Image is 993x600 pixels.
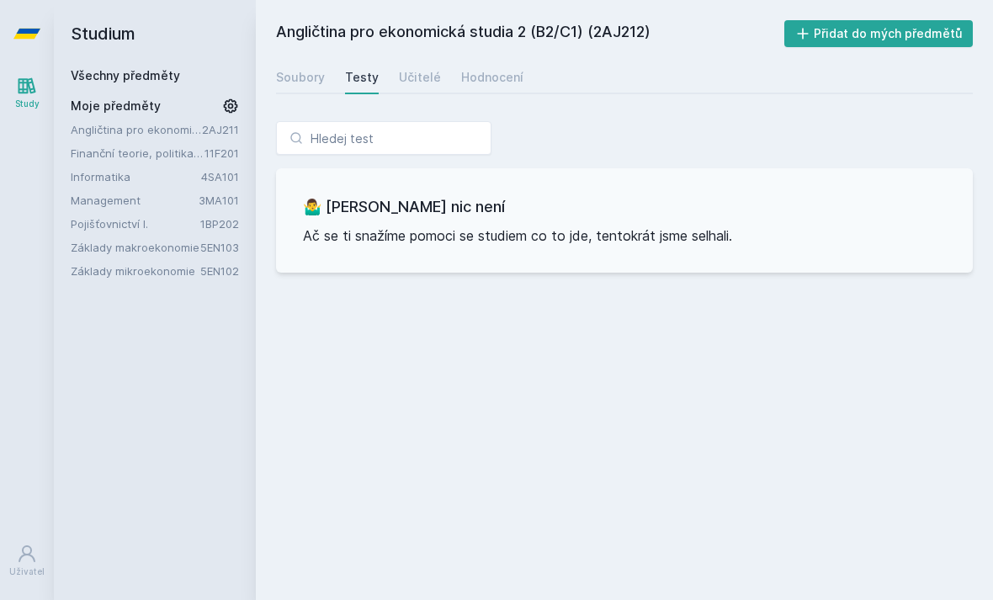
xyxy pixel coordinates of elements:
div: Hodnocení [461,69,523,86]
a: Informatika [71,168,201,185]
div: Testy [345,69,379,86]
a: Soubory [276,61,325,94]
a: 4SA101 [201,170,239,183]
a: Hodnocení [461,61,523,94]
a: Finanční teorie, politika a instituce [71,145,204,162]
a: 5EN103 [200,241,239,254]
a: Pojišťovnictví I. [71,215,200,232]
a: Základy makroekonomie [71,239,200,256]
a: 2AJ211 [202,123,239,136]
div: Učitelé [399,69,441,86]
a: Uživatel [3,535,50,587]
a: 3MA101 [199,194,239,207]
div: Soubory [276,69,325,86]
div: Uživatel [9,565,45,578]
div: Study [15,98,40,110]
a: Study [3,67,50,119]
a: Management [71,192,199,209]
h3: 🤷‍♂️ [PERSON_NAME] nic není [303,195,946,219]
a: 5EN102 [200,264,239,278]
a: Učitelé [399,61,441,94]
h2: Angličtina pro ekonomická studia 2 (B2/C1) (2AJ212) [276,20,784,47]
a: Všechny předměty [71,68,180,82]
input: Hledej test [276,121,491,155]
a: Angličtina pro ekonomická studia 1 (B2/C1) [71,121,202,138]
button: Přidat do mých předmětů [784,20,974,47]
p: Ač se ti snažíme pomoci se studiem co to jde, tentokrát jsme selhali. [303,226,946,246]
span: Moje předměty [71,98,161,114]
a: Základy mikroekonomie [71,263,200,279]
a: 1BP202 [200,217,239,231]
a: Testy [345,61,379,94]
a: 11F201 [204,146,239,160]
